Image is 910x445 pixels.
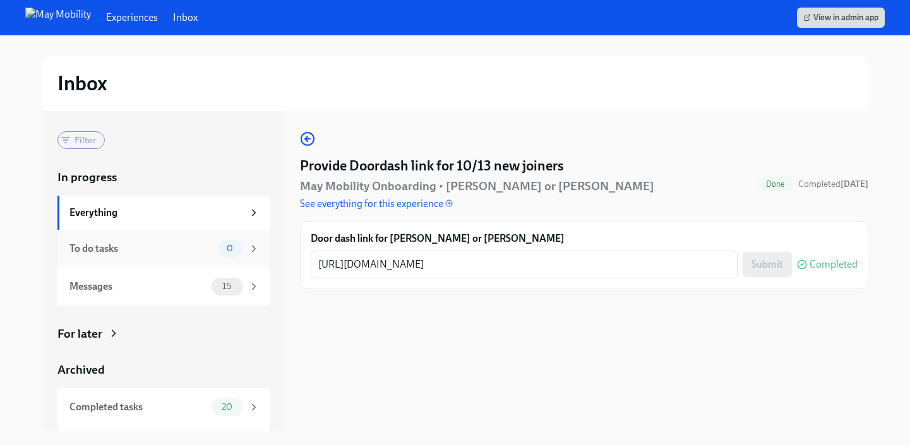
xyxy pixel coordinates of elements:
[57,71,107,96] h2: Inbox
[25,8,91,28] img: May Mobility
[300,197,453,211] a: See everything for this experience
[797,8,885,28] a: View in admin app
[841,179,868,189] strong: [DATE]
[798,178,868,190] span: October 6th, 2025 16:37
[69,206,243,220] div: Everything
[69,242,213,256] div: To do tasks
[803,11,878,24] span: View in admin app
[57,169,270,186] a: In progress
[57,196,270,230] a: Everything
[57,388,270,426] a: Completed tasks20
[215,282,239,291] span: 15
[57,326,102,342] div: For later
[311,232,858,246] label: Door dash link for [PERSON_NAME] or [PERSON_NAME]
[810,259,858,270] span: Completed
[798,179,868,189] span: Completed
[69,400,207,414] div: Completed tasks
[318,257,730,272] textarea: [URL][DOMAIN_NAME]
[106,11,158,25] a: Experiences
[300,157,564,175] h4: Provide Doordash link for 10/13 new joiners
[173,11,198,25] a: Inbox
[57,230,270,268] a: To do tasks0
[57,362,270,378] a: Archived
[57,268,270,306] a: Messages15
[758,179,793,189] span: Done
[69,280,207,294] div: Messages
[300,178,654,194] h5: May Mobility Onboarding • [PERSON_NAME] or [PERSON_NAME]
[214,402,240,412] span: 20
[57,326,270,342] a: For later
[219,244,241,253] span: 0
